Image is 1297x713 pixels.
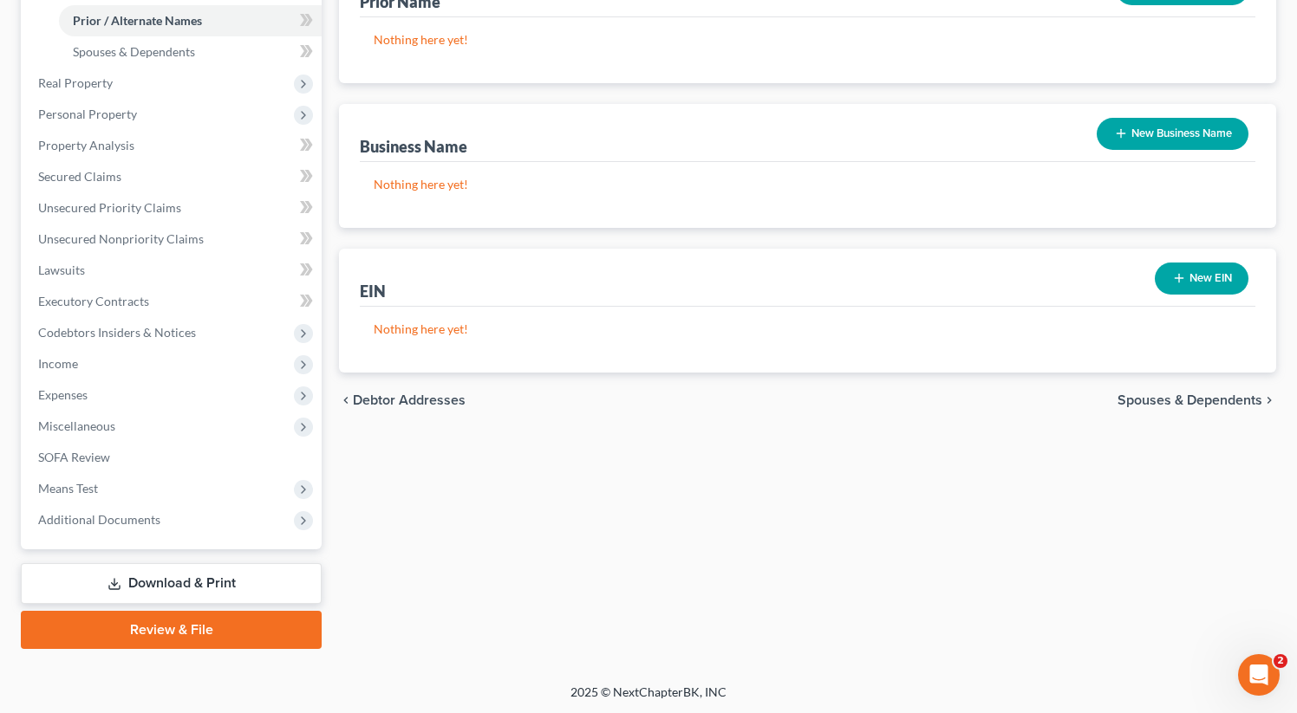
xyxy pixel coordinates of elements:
[38,356,78,371] span: Income
[374,321,1242,338] p: Nothing here yet!
[24,286,322,317] a: Executory Contracts
[24,130,322,161] a: Property Analysis
[38,107,137,121] span: Personal Property
[38,169,121,184] span: Secured Claims
[59,36,322,68] a: Spouses & Dependents
[38,418,115,433] span: Miscellaneous
[374,176,1242,193] p: Nothing here yet!
[1238,654,1280,696] iframe: Intercom live chat
[24,161,322,192] a: Secured Claims
[38,512,160,527] span: Additional Documents
[1155,263,1248,295] button: New EIN
[59,5,322,36] a: Prior / Alternate Names
[38,200,181,215] span: Unsecured Priority Claims
[24,224,322,255] a: Unsecured Nonpriority Claims
[38,294,149,308] span: Executory Contracts
[1274,654,1287,668] span: 2
[360,281,386,301] div: EIN
[38,325,196,340] span: Codebtors Insiders & Notices
[38,481,98,496] span: Means Test
[1118,393,1276,407] button: Spouses & Dependents chevron_right
[38,138,134,152] span: Property Analysis
[21,611,322,649] a: Review & File
[24,442,322,473] a: SOFA Review
[1262,393,1276,407] i: chevron_right
[73,13,202,28] span: Prior / Alternate Names
[38,231,204,246] span: Unsecured Nonpriority Claims
[38,263,85,277] span: Lawsuits
[73,44,195,59] span: Spouses & Dependents
[374,31,1242,49] p: Nothing here yet!
[339,393,353,407] i: chevron_left
[38,450,110,464] span: SOFA Review
[353,393,466,407] span: Debtor Addresses
[21,563,322,604] a: Download & Print
[1118,393,1262,407] span: Spouses & Dependents
[360,136,467,157] div: Business Name
[24,192,322,224] a: Unsecured Priority Claims
[24,255,322,286] a: Lawsuits
[339,393,466,407] button: chevron_left Debtor Addresses
[38,387,88,402] span: Expenses
[38,75,113,90] span: Real Property
[1097,118,1248,150] button: New Business Name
